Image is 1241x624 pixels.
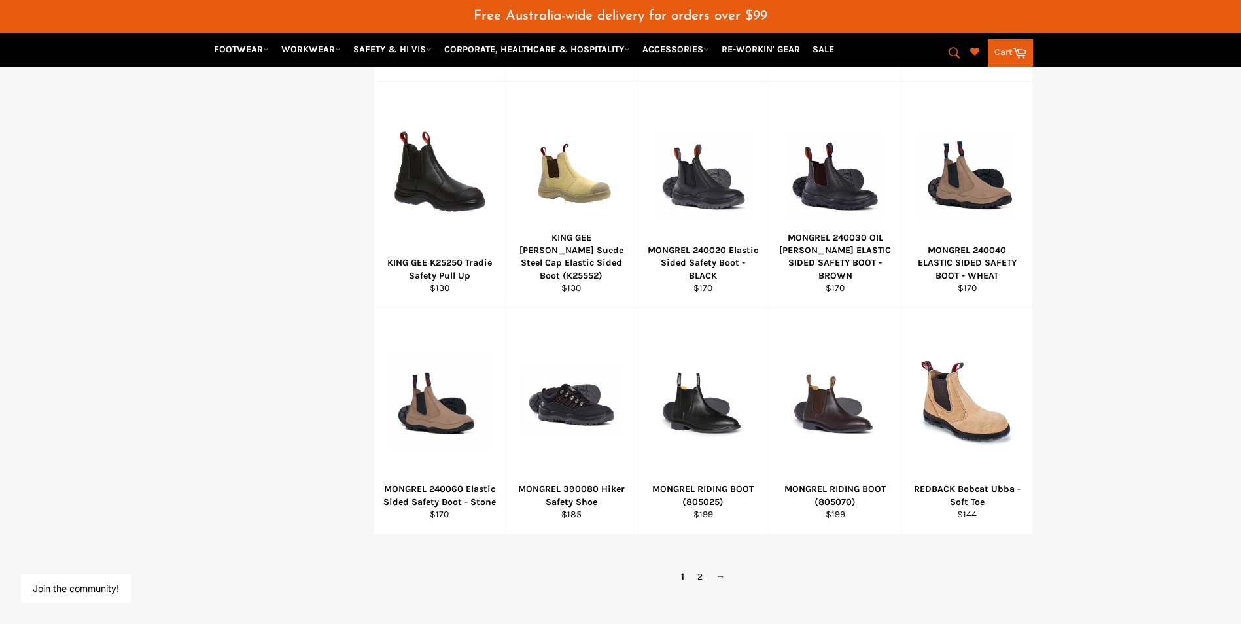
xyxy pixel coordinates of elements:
img: MONGREL 805070 RIDING BOOT - Workin' Gear [786,352,884,451]
div: $199 [778,508,893,521]
a: RE-WORKIN' GEAR [716,38,805,61]
div: MONGREL 240020 Elastic Sided Safety Boot - BLACK [646,244,761,282]
div: $130 [514,282,629,294]
span: 1 [674,567,691,586]
div: KING GEE K25250 Tradie Safety Pull Up [382,256,497,282]
div: $170 [778,282,893,294]
div: $170 [646,282,761,294]
img: MONGREL 240060 Elastic Sided Safety Boot - Stone [391,352,489,451]
a: REDBACK Bobcat Ubba - Soft Toe - Workin' Gear REDBACK Bobcat Ubba - Soft Toe $144 [901,308,1033,534]
button: Join the community! [33,583,119,594]
img: KING GEE K25250 Tradie Safety Pull Up [391,117,489,234]
img: MONGREL 390080 Hiker Safety Shoe - Workin' Gear [522,370,621,434]
a: KING GEE Wills Suede Steel Cap Elastic Sided Boot (K25552) - Workin' Gear KING GEE [PERSON_NAME] ... [505,82,637,308]
a: SALE [807,38,839,61]
div: $130 [382,282,497,294]
a: → [709,567,731,586]
a: SAFETY & HI VIS [348,38,437,61]
div: MONGREL 240040 ELASTIC SIDED SAFETY BOOT - WHEAT [909,244,1024,282]
img: MONGREL 240030 OIL KIP ELASTIC SIDED SAFETY BOOT - BROWN - Workin' Gear [786,130,884,219]
div: $144 [909,508,1024,521]
a: MONGREL 240060 Elastic Sided Safety Boot - Stone MONGREL 240060 Elastic Sided Safety Boot - Stone... [374,308,506,534]
div: $199 [646,508,761,521]
a: MONGREL 805070 RIDING BOOT - Workin' Gear MONGREL RIDING BOOT (805070) $199 [769,308,901,534]
a: ACCESSORIES [637,38,714,61]
div: $185 [514,508,629,521]
div: MONGREL 390080 Hiker Safety Shoe [514,483,629,508]
div: MONGREL 240030 OIL [PERSON_NAME] ELASTIC SIDED SAFETY BOOT - BROWN [778,232,893,282]
div: $170 [382,508,497,521]
img: MONGREL 240020 Elastic Sided Safety Boot - BLACK - Workin' Gear [654,131,753,218]
a: MONGREL 805025 RIDING BOOT - Workin' Gear MONGREL RIDING BOOT (805025) $199 [637,308,769,534]
a: FOOTWEAR [209,38,274,61]
a: WORKWEAR [276,38,346,61]
a: MONGREL 240020 Elastic Sided Safety Boot - BLACK - Workin' Gear MONGREL 240020 Elastic Sided Safe... [637,82,769,308]
a: 2 [691,567,709,586]
img: KING GEE Wills Suede Steel Cap Elastic Sided Boot (K25552) - Workin' Gear [522,137,621,213]
div: MONGREL 240060 Elastic Sided Safety Boot - Stone [382,483,497,508]
img: MONGREL 805025 RIDING BOOT - Workin' Gear [654,352,753,451]
a: KING GEE K25250 Tradie Safety Pull Up KING GEE K25250 Tradie Safety Pull Up $130 [374,82,506,308]
a: MONGREL 390080 Hiker Safety Shoe - Workin' Gear MONGREL 390080 Hiker Safety Shoe $185 [505,308,637,534]
a: CORPORATE, HEALTHCARE & HOSPITALITY [439,38,635,61]
a: MONGREL 240040 ELASTIC SIDED SAFETY BOOT - WHEAT - Workin' Gear MONGREL 240040 ELASTIC SIDED SAFE... [901,82,1033,308]
div: $170 [909,282,1024,294]
a: MONGREL 240030 OIL KIP ELASTIC SIDED SAFETY BOOT - BROWN - Workin' Gear MONGREL 240030 OIL [PERSO... [769,82,901,308]
img: REDBACK Bobcat Ubba - Soft Toe - Workin' Gear [918,351,1017,451]
div: MONGREL RIDING BOOT (805025) [646,483,761,508]
img: MONGREL 240040 ELASTIC SIDED SAFETY BOOT - WHEAT - Workin' Gear [918,131,1017,219]
div: KING GEE [PERSON_NAME] Suede Steel Cap Elastic Sided Boot (K25552) [514,232,629,282]
span: Free Australia-wide delivery for orders over $99 [474,9,767,23]
a: Cart [988,39,1033,67]
div: MONGREL RIDING BOOT (805070) [778,483,893,508]
div: REDBACK Bobcat Ubba - Soft Toe [909,483,1024,508]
